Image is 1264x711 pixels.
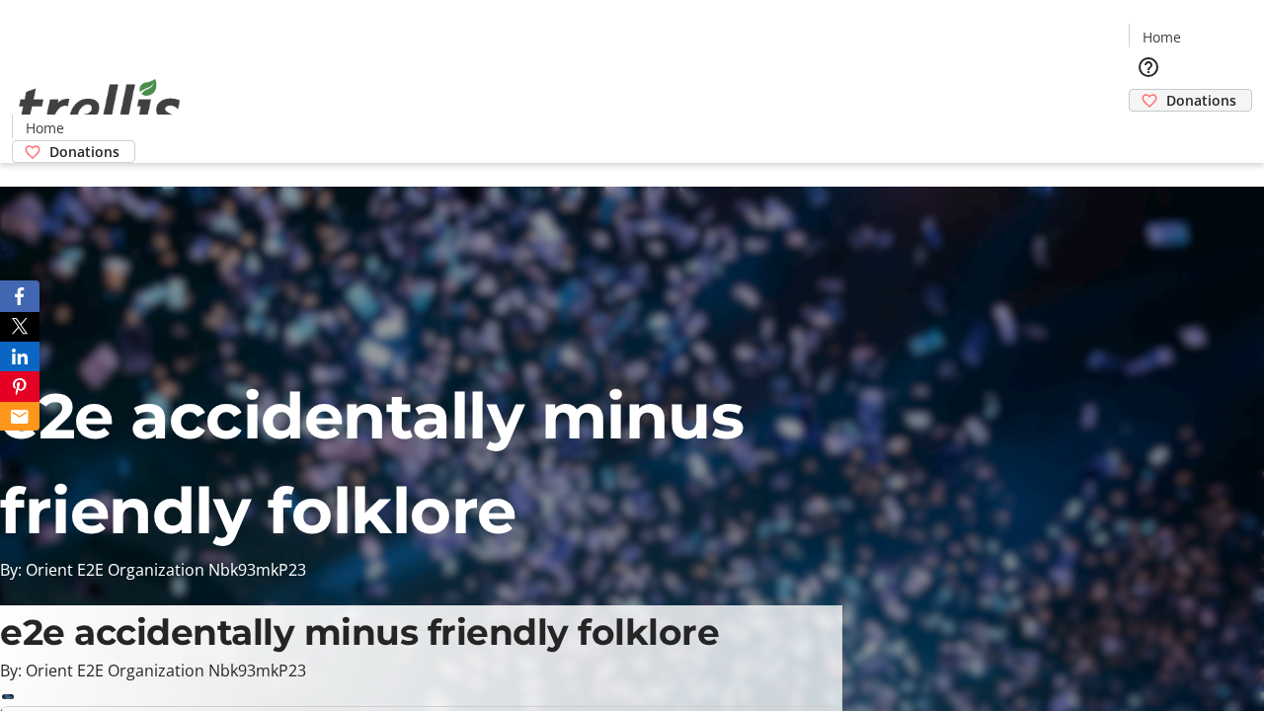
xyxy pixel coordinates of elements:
a: Home [1130,27,1193,47]
a: Donations [12,140,135,163]
span: Home [26,118,64,138]
button: Cart [1129,112,1168,151]
span: Donations [1166,90,1236,111]
a: Home [13,118,76,138]
span: Home [1143,27,1181,47]
span: Donations [49,141,119,162]
button: Help [1129,47,1168,87]
img: Orient E2E Organization Nbk93mkP23's Logo [12,57,188,156]
a: Donations [1129,89,1252,112]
